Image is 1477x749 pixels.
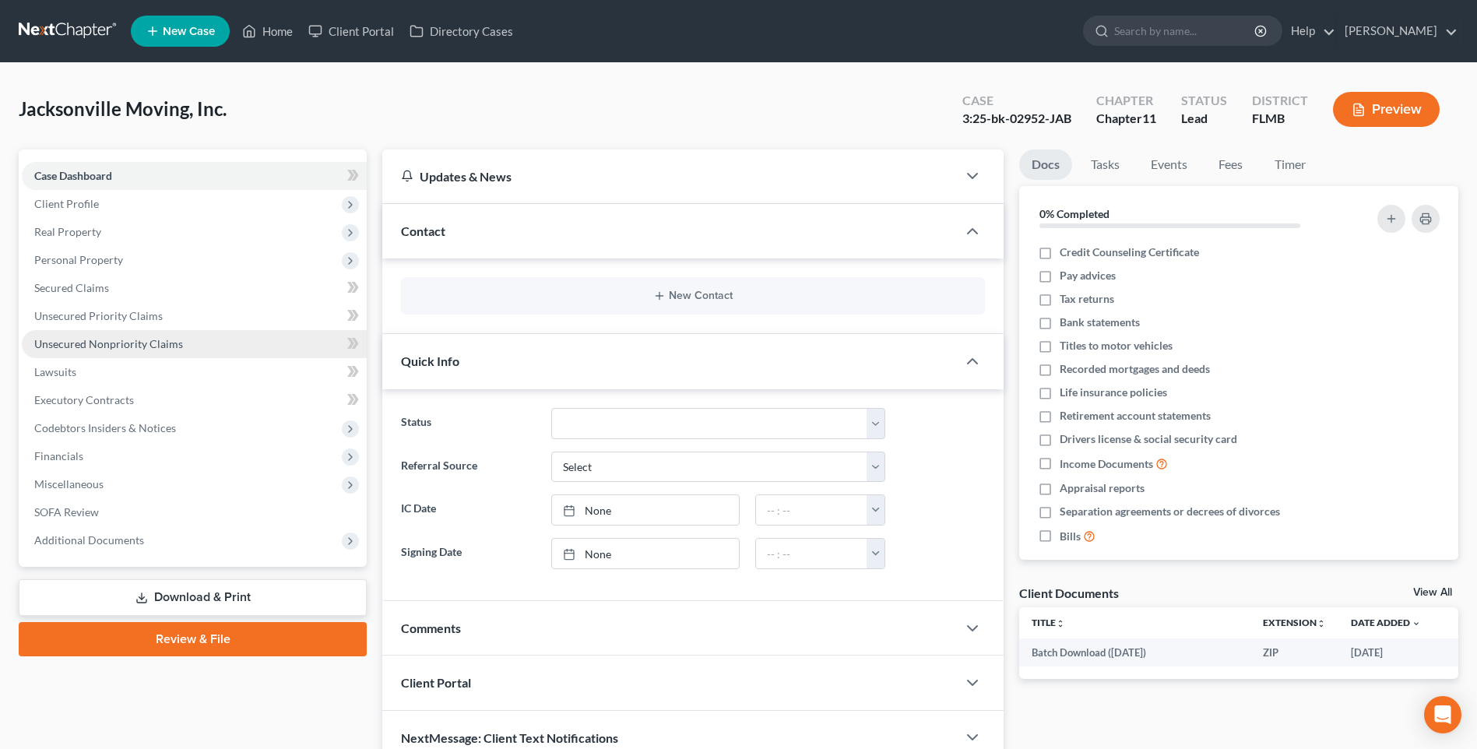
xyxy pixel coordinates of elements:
[1032,617,1065,628] a: Titleunfold_more
[301,17,402,45] a: Client Portal
[34,309,163,322] span: Unsecured Priority Claims
[34,365,76,378] span: Lawsuits
[1060,385,1167,400] span: Life insurance policies
[1096,110,1156,128] div: Chapter
[756,539,867,568] input: -- : --
[1337,17,1458,45] a: [PERSON_NAME]
[552,539,739,568] a: None
[1060,529,1081,544] span: Bills
[22,274,367,302] a: Secured Claims
[962,92,1071,110] div: Case
[1263,617,1326,628] a: Extensionunfold_more
[1096,92,1156,110] div: Chapter
[393,494,543,526] label: IC Date
[34,393,134,406] span: Executory Contracts
[19,97,227,120] span: Jacksonville Moving, Inc.
[1181,92,1227,110] div: Status
[34,449,83,462] span: Financials
[393,538,543,569] label: Signing Date
[19,622,367,656] a: Review & File
[1252,110,1308,128] div: FLMB
[1413,587,1452,598] a: View All
[34,477,104,491] span: Miscellaneous
[1351,617,1421,628] a: Date Added expand_more
[1060,291,1114,307] span: Tax returns
[1078,149,1132,180] a: Tasks
[34,505,99,519] span: SOFA Review
[1262,149,1318,180] a: Timer
[1060,338,1173,353] span: Titles to motor vehicles
[1060,361,1210,377] span: Recorded mortgages and deeds
[1142,111,1156,125] span: 11
[34,337,183,350] span: Unsecured Nonpriority Claims
[34,169,112,182] span: Case Dashboard
[401,621,461,635] span: Comments
[1424,696,1461,733] div: Open Intercom Messenger
[1060,244,1199,260] span: Credit Counseling Certificate
[34,253,123,266] span: Personal Property
[401,353,459,368] span: Quick Info
[1060,480,1145,496] span: Appraisal reports
[1019,638,1250,666] td: Batch Download ([DATE])
[401,168,938,185] div: Updates & News
[401,223,445,238] span: Contact
[234,17,301,45] a: Home
[1338,638,1433,666] td: [DATE]
[1019,585,1119,601] div: Client Documents
[401,675,471,690] span: Client Portal
[1206,149,1256,180] a: Fees
[1283,17,1335,45] a: Help
[1138,149,1200,180] a: Events
[34,281,109,294] span: Secured Claims
[756,495,867,525] input: -- : --
[22,386,367,414] a: Executory Contracts
[1019,149,1072,180] a: Docs
[1060,504,1280,519] span: Separation agreements or decrees of divorces
[401,730,618,745] span: NextMessage: Client Text Notifications
[413,290,972,302] button: New Contact
[393,408,543,439] label: Status
[1333,92,1440,127] button: Preview
[34,421,176,434] span: Codebtors Insiders & Notices
[1250,638,1338,666] td: ZIP
[1114,16,1257,45] input: Search by name...
[1056,619,1065,628] i: unfold_more
[1060,408,1211,424] span: Retirement account statements
[1317,619,1326,628] i: unfold_more
[1060,315,1140,330] span: Bank statements
[1181,110,1227,128] div: Lead
[163,26,215,37] span: New Case
[1060,431,1237,447] span: Drivers license & social security card
[22,330,367,358] a: Unsecured Nonpriority Claims
[34,197,99,210] span: Client Profile
[962,110,1071,128] div: 3:25-bk-02952-JAB
[1039,207,1110,220] strong: 0% Completed
[22,358,367,386] a: Lawsuits
[34,225,101,238] span: Real Property
[22,302,367,330] a: Unsecured Priority Claims
[393,452,543,483] label: Referral Source
[1412,619,1421,628] i: expand_more
[552,495,739,525] a: None
[19,579,367,616] a: Download & Print
[34,533,144,547] span: Additional Documents
[22,162,367,190] a: Case Dashboard
[1060,268,1116,283] span: Pay advices
[1060,456,1153,472] span: Income Documents
[22,498,367,526] a: SOFA Review
[402,17,521,45] a: Directory Cases
[1252,92,1308,110] div: District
